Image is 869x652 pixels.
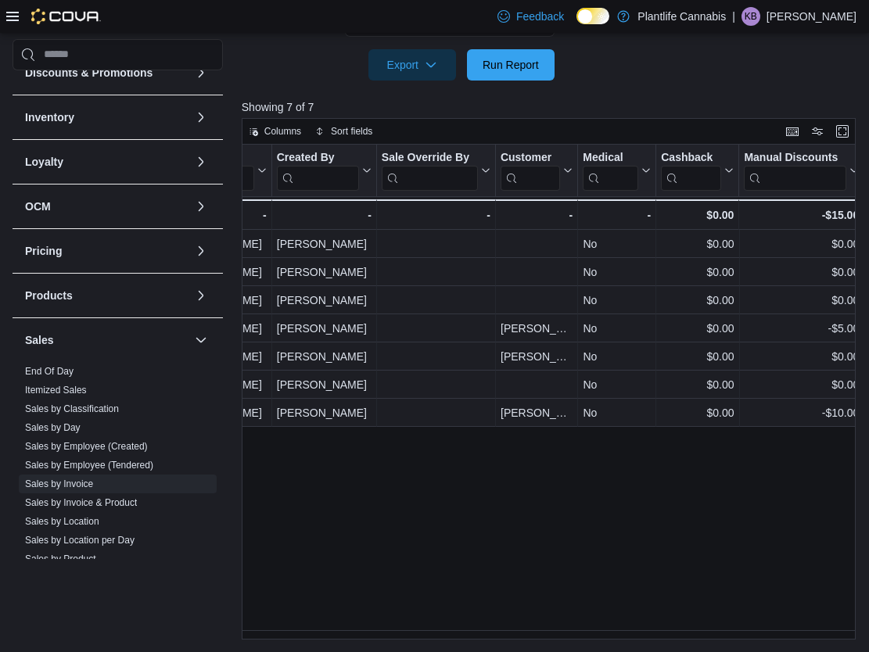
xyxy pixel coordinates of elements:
button: Customer [501,150,573,190]
div: [PERSON_NAME] [171,235,266,253]
p: Showing 7 of 7 [242,99,862,115]
span: Run Report [483,57,539,73]
button: Inventory [25,109,189,125]
div: [PERSON_NAME] [171,319,266,338]
div: [PERSON_NAME] [501,403,573,422]
button: Pricing [25,243,189,259]
div: Tendered By [171,150,253,165]
span: Itemized Sales [25,384,87,396]
button: Export [368,49,456,81]
button: Columns [242,122,307,141]
div: [PERSON_NAME] [277,235,372,253]
h3: Loyalty [25,154,63,170]
span: Export [378,49,447,81]
button: Sales [25,332,189,348]
button: Sort fields [309,122,379,141]
a: Sales by Location [25,516,99,527]
div: Cashback [661,150,721,190]
div: [PERSON_NAME] [501,347,573,366]
div: [PERSON_NAME] [277,291,372,310]
div: Sale Override By [382,150,478,165]
button: Created By [277,150,372,190]
button: Loyalty [192,152,210,171]
div: No [583,375,651,394]
div: Customer [501,150,560,165]
button: Display options [808,122,827,141]
span: Feedback [516,9,564,24]
h3: Pricing [25,243,62,259]
div: Tendered By [171,150,253,190]
a: Sales by Location per Day [25,535,135,546]
div: Manual Discounts [744,150,846,165]
div: $0.00 [744,347,859,366]
div: Manual Discounts [744,150,846,190]
button: Inventory [192,108,210,127]
a: Sales by Classification [25,403,119,414]
p: Plantlife Cannabis [637,7,726,26]
div: Cashback [661,150,721,165]
h3: OCM [25,199,51,214]
div: [PERSON_NAME] [501,319,573,338]
button: Loyalty [25,154,189,170]
span: End Of Day [25,365,74,378]
span: Sales by Location [25,515,99,528]
button: Medical [583,150,651,190]
div: No [583,291,651,310]
span: Sales by Classification [25,403,119,415]
div: -$5.00 [744,319,859,338]
img: Cova [31,9,101,24]
button: Discounts & Promotions [192,63,210,82]
div: [PERSON_NAME] [277,263,372,281]
a: Sales by Invoice [25,478,93,489]
span: Dark Mode [576,24,577,25]
button: Sales [192,331,210,349]
p: | [732,7,735,26]
div: Sales [13,362,223,631]
button: OCM [25,199,189,214]
div: No [583,235,651,253]
div: Medical [583,150,638,190]
button: Keyboard shortcuts [783,122,802,141]
button: Run Report [467,49,555,81]
div: Created By [277,150,359,190]
button: Cashback [661,150,734,190]
div: $0.00 [661,263,734,281]
a: Feedback [491,1,570,32]
div: - [501,206,573,224]
a: End Of Day [25,366,74,377]
div: $0.00 [661,319,734,338]
button: Products [25,288,189,303]
div: $0.00 [744,235,859,253]
div: Sale Override By [382,150,478,190]
div: $0.00 [744,263,859,281]
div: -$15.00 [744,206,859,224]
a: Itemized Sales [25,385,87,396]
a: Sales by Employee (Tendered) [25,460,153,471]
div: [PERSON_NAME] [277,375,372,394]
button: OCM [192,197,210,216]
div: $0.00 [661,235,734,253]
div: $0.00 [744,291,859,310]
a: Sales by Day [25,422,81,433]
a: Sales by Invoice & Product [25,497,137,508]
div: - [277,206,372,224]
h3: Discounts & Promotions [25,65,153,81]
span: KB [745,7,757,26]
div: - [382,206,490,224]
input: Dark Mode [576,8,609,24]
div: Customer [501,150,560,190]
div: - [171,206,266,224]
span: Sales by Day [25,421,81,434]
div: - [583,206,651,224]
span: Sales by Invoice [25,478,93,490]
button: Products [192,286,210,305]
h3: Inventory [25,109,74,125]
a: Sales by Employee (Created) [25,441,148,452]
span: Sort fields [331,125,372,138]
div: [PERSON_NAME] [171,347,266,366]
span: Columns [264,125,301,138]
div: [PERSON_NAME] [171,403,266,422]
span: Sales by Employee (Tendered) [25,459,153,471]
span: Sales by Location per Day [25,534,135,546]
button: Sale Override By [382,150,490,190]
